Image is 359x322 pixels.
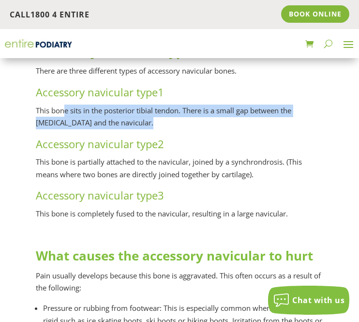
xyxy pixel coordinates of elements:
span: Accessory navicular type [36,137,158,151]
button: Chat with us [268,286,349,315]
span: Accessory navicular type [36,188,158,202]
span: What causes the accessory navicular to hurt [36,247,313,264]
span: 2 [158,137,164,151]
p: Pain usually develops because this bone is aggravated. This often occurs as a result of the follo... [36,270,323,302]
span: 1 [158,85,164,99]
span: Chat with us [292,295,344,306]
span: Accessory navicular type [36,85,158,99]
span: Pressure or rubbing from footwear [43,303,160,313]
p: This bone is partially attached to the navicular, joined by a synchrondrosis. (This means where t... [36,156,323,188]
p: There are three different types of accessory navicular bones. [36,65,323,85]
span: 3 [158,188,164,202]
a: 1800 4 ENTIRE [30,9,90,20]
p: Call [10,9,179,21]
span: Accessory navicular types [36,43,197,60]
p: This bone is completely fused to the navicular, resulting in a large navicular. [36,208,323,228]
a: Book Online [281,5,349,23]
p: This bone sits in the posterior tibial tendon. There is a small gap between the [MEDICAL_DATA] an... [36,105,323,137]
